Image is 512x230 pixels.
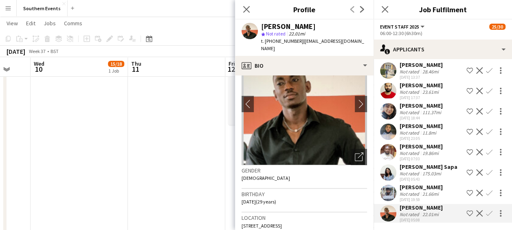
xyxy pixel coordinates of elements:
[261,38,364,51] span: | [EMAIL_ADDRESS][DOMAIN_NAME]
[242,43,367,165] img: Crew avatar or photo
[421,109,443,115] div: 111.37mi
[242,223,282,229] span: [STREET_ADDRESS]
[374,40,512,59] div: Applicants
[421,69,440,75] div: 28.46mi
[400,75,443,80] div: [DATE] 13:37
[421,130,438,136] div: 11.8mi
[400,156,443,161] div: [DATE] 07:03
[400,115,443,121] div: [DATE] 18:44
[242,175,290,181] span: [DEMOGRAPHIC_DATA]
[7,20,18,27] span: View
[400,197,443,202] div: [DATE] 19:59
[242,167,367,174] h3: Gender
[400,61,443,69] div: [PERSON_NAME]
[3,18,21,29] a: View
[40,18,59,29] a: Jobs
[130,64,141,74] span: 11
[400,204,443,211] div: [PERSON_NAME]
[17,0,68,16] button: Southern Events
[26,20,35,27] span: Edit
[44,20,56,27] span: Jobs
[400,163,457,170] div: [PERSON_NAME] Sapa
[108,61,124,67] span: 15/18
[131,60,141,67] span: Thu
[489,24,505,30] span: 25/30
[108,68,124,74] div: 1 Job
[421,89,440,95] div: 23.61mi
[374,4,512,15] h3: Job Fulfilment
[400,95,443,100] div: [DATE] 17:37
[400,143,443,150] div: [PERSON_NAME]
[34,60,44,67] span: Wed
[400,82,443,89] div: [PERSON_NAME]
[400,177,457,182] div: [DATE] 05:43
[380,24,419,30] span: Event Staff 2025
[261,38,303,44] span: t. [PHONE_NUMBER]
[27,48,47,54] span: Week 37
[229,62,320,125] app-card-role: Event Staff 20250/411:00-15:00 (4h)
[351,149,367,165] div: Open photos pop-in
[242,214,367,221] h3: Location
[287,31,307,37] span: 22.01mi
[400,217,443,223] div: [DATE] 05:08
[380,24,426,30] button: Event Staff 2025
[400,130,421,136] div: Not rated
[400,69,421,75] div: Not rated
[33,64,44,74] span: 10
[400,89,421,95] div: Not rated
[235,56,374,75] div: Bio
[64,20,82,27] span: Comms
[421,150,440,156] div: 19.86mi
[261,23,316,30] div: [PERSON_NAME]
[229,60,235,67] span: Fri
[242,190,367,198] h3: Birthday
[421,170,443,177] div: 175.03mi
[400,109,421,115] div: Not rated
[400,150,421,156] div: Not rated
[400,122,443,130] div: [PERSON_NAME]
[235,4,374,15] h3: Profile
[266,31,286,37] span: Not rated
[400,102,443,109] div: [PERSON_NAME]
[61,18,86,29] a: Comms
[400,191,421,197] div: Not rated
[227,64,235,74] span: 12
[421,211,440,217] div: 22.01mi
[51,48,59,54] div: BST
[400,170,421,177] div: Not rated
[400,136,443,141] div: [DATE] 23:05
[7,47,25,55] div: [DATE]
[421,191,440,197] div: 21.66mi
[380,30,505,36] div: 06:00-12:30 (6h30m)
[229,33,320,125] app-job-card: 11:00-15:00 (4h)0/4Tri Reigate set up [GEOGRAPHIC_DATA]1 RoleEvent Staff 20250/411:00-15:00 (4h)
[23,18,39,29] a: Edit
[242,199,276,205] span: [DATE] (29 years)
[400,184,443,191] div: [PERSON_NAME]
[400,211,421,217] div: Not rated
